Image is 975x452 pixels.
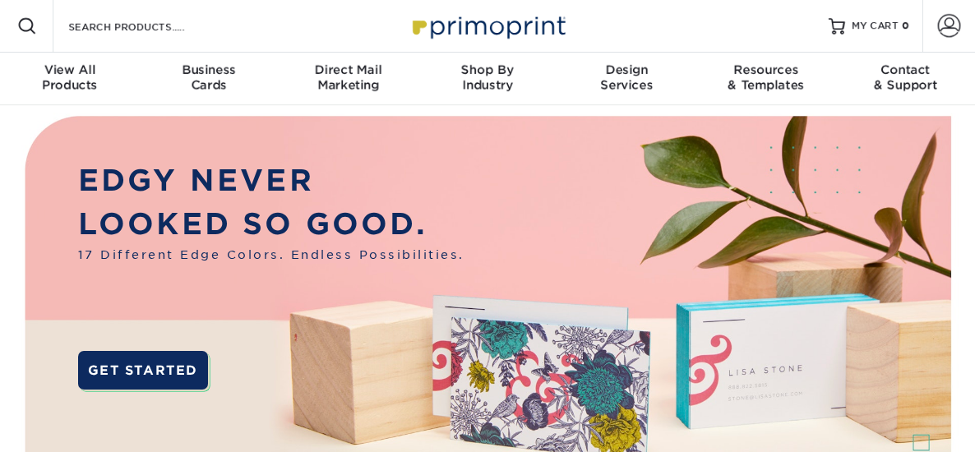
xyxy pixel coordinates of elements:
span: Shop By [418,62,557,77]
span: Contact [836,62,975,77]
input: SEARCH PRODUCTS..... [67,16,227,36]
div: Cards [139,62,278,92]
span: Resources [696,62,835,77]
span: 17 Different Edge Colors. Endless Possibilities. [78,246,464,263]
div: & Templates [696,62,835,92]
a: BusinessCards [139,53,278,105]
div: Industry [418,62,557,92]
a: DesignServices [557,53,696,105]
a: GET STARTED [78,351,208,390]
span: 0 [902,21,909,32]
span: Design [557,62,696,77]
span: MY CART [852,20,899,34]
div: Marketing [279,62,418,92]
a: Shop ByIndustry [418,53,557,105]
span: Direct Mail [279,62,418,77]
a: Direct MailMarketing [279,53,418,105]
div: & Support [836,62,975,92]
a: Resources& Templates [696,53,835,105]
div: Services [557,62,696,92]
img: Primoprint [405,8,570,44]
p: EDGY NEVER [78,159,464,202]
span: Business [139,62,278,77]
a: Contact& Support [836,53,975,105]
p: LOOKED SO GOOD. [78,202,464,246]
